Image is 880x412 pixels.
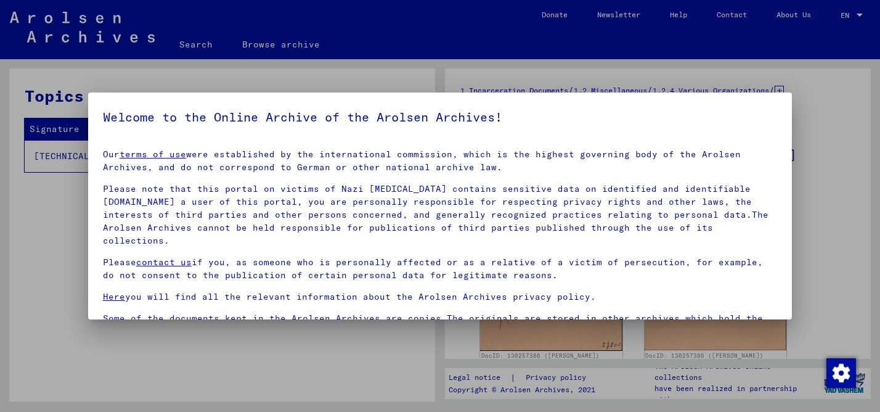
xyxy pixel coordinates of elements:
[120,149,186,160] a: terms of use
[103,291,125,302] a: Here
[103,290,777,303] p: you will find all the relevant information about the Arolsen Archives privacy policy.
[103,256,777,282] p: Please if you, as someone who is personally affected or as a relative of a victim of persecution,...
[136,257,192,268] a: contact us
[103,148,777,174] p: Our were established by the international commission, which is the highest governing body of the ...
[103,312,777,351] p: Some of the documents kept in the Arolsen Archives are copies.The originals are stored in other a...
[103,107,777,127] h5: Welcome to the Online Archive of the Arolsen Archives!
[826,358,856,388] img: Change consent
[103,183,777,247] p: Please note that this portal on victims of Nazi [MEDICAL_DATA] contains sensitive data on identif...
